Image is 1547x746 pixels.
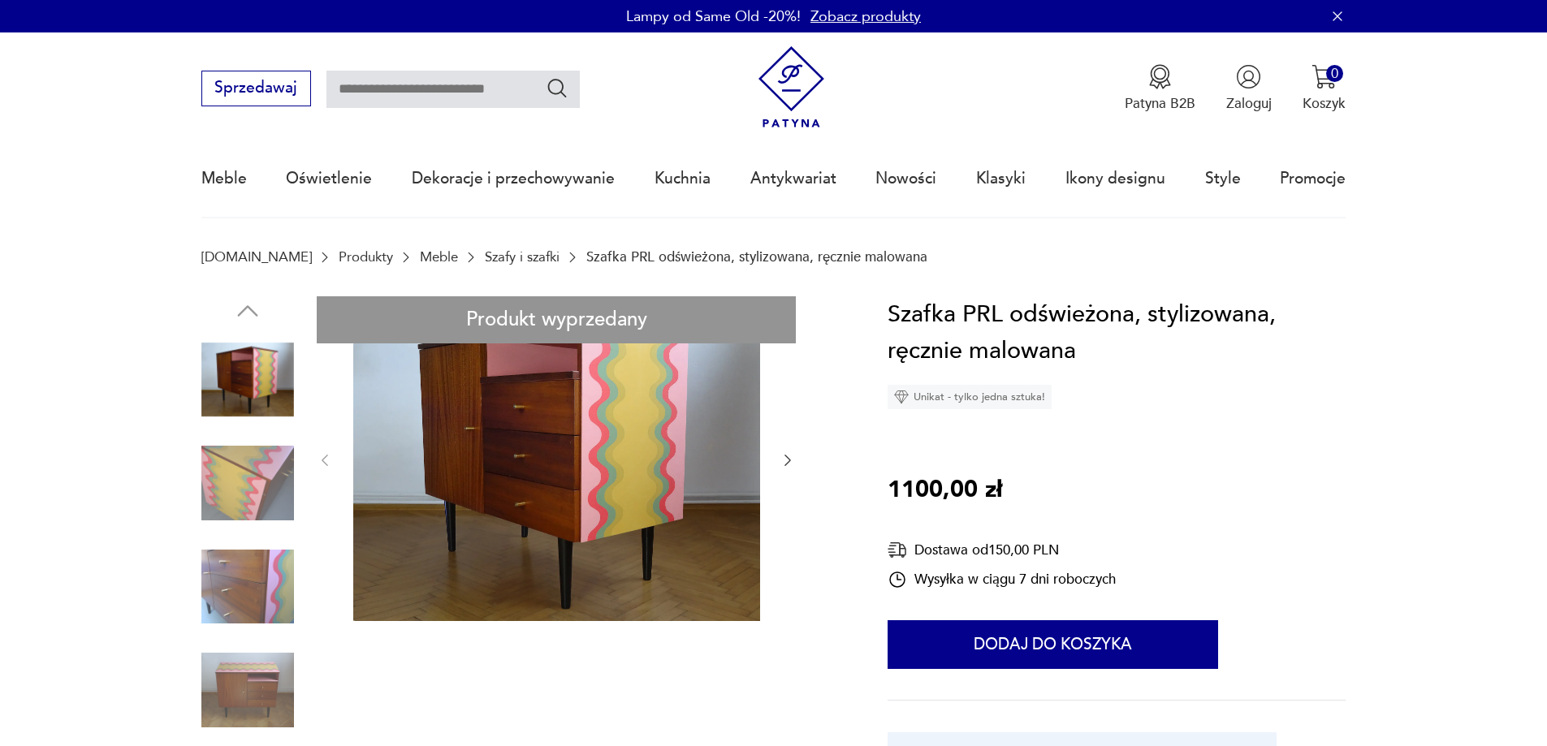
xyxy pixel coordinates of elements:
a: Szafy i szafki [485,249,560,265]
a: Zobacz produkty [810,6,921,27]
button: 0Koszyk [1303,64,1346,113]
h1: Szafka PRL odświeżona, stylizowana, ręcznie malowana [888,296,1346,370]
div: Dostawa od 150,00 PLN [888,540,1116,560]
img: Zdjęcie produktu Szafka PRL odświeżona, stylizowana, ręcznie malowana [201,437,294,529]
a: Sprzedawaj [201,83,311,96]
a: Ikony designu [1065,141,1165,216]
a: Ikona medaluPatyna B2B [1125,64,1195,113]
button: Dodaj do koszyka [888,620,1218,669]
p: Koszyk [1303,94,1346,113]
button: Szukaj [546,76,569,100]
a: Dekoracje i przechowywanie [412,141,615,216]
img: Ikonka użytkownika [1236,64,1261,89]
img: Zdjęcie produktu Szafka PRL odświeżona, stylizowana, ręcznie malowana [201,541,294,633]
a: Style [1205,141,1241,216]
a: Promocje [1280,141,1346,216]
a: Produkty [339,249,393,265]
img: Ikona dostawy [888,540,907,560]
p: Szafka PRL odświeżona, stylizowana, ręcznie malowana [586,249,927,265]
img: Ikona koszyka [1311,64,1337,89]
img: Ikona medalu [1147,64,1173,89]
a: [DOMAIN_NAME] [201,249,312,265]
a: Nowości [875,141,936,216]
div: 0 [1326,65,1343,82]
p: 1100,00 zł [888,472,1002,509]
a: Klasyki [976,141,1026,216]
a: Antykwariat [750,141,836,216]
img: Zdjęcie produktu Szafka PRL odświeżona, stylizowana, ręcznie malowana [201,644,294,736]
button: Zaloguj [1226,64,1272,113]
button: Patyna B2B [1125,64,1195,113]
a: Meble [420,249,458,265]
a: Kuchnia [655,141,711,216]
img: Ikona diamentu [894,390,909,404]
p: Lampy od Same Old -20%! [626,6,801,27]
p: Patyna B2B [1125,94,1195,113]
a: Oświetlenie [286,141,372,216]
img: Zdjęcie produktu Szafka PRL odświeżona, stylizowana, ręcznie malowana [201,334,294,426]
img: Zdjęcie produktu Szafka PRL odświeżona, stylizowana, ręcznie malowana [353,296,760,622]
p: Zaloguj [1226,94,1272,113]
img: Patyna - sklep z meblami i dekoracjami vintage [750,46,832,128]
div: Produkt wyprzedany [317,296,796,344]
button: Sprzedawaj [201,71,311,106]
div: Unikat - tylko jedna sztuka! [888,385,1052,409]
a: Meble [201,141,247,216]
div: Wysyłka w ciągu 7 dni roboczych [888,570,1116,589]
